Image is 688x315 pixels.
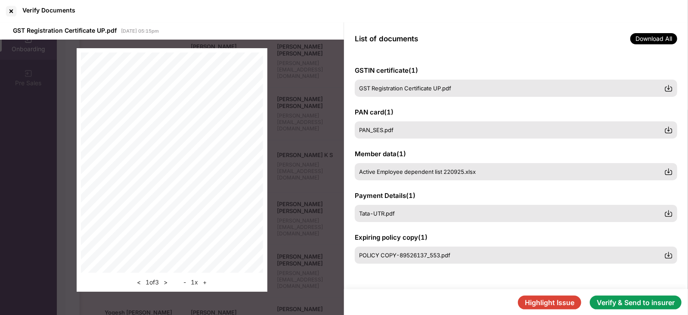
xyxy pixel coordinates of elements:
[181,277,209,287] div: 1 x
[200,277,209,287] button: +
[630,33,677,44] span: Download All
[355,191,415,200] span: Payment Details ( 1 )
[664,209,673,218] img: svg+xml;base64,PHN2ZyBpZD0iRG93bmxvYWQtMzJ4MzIiIHhtbG5zPSJodHRwOi8vd3d3LnczLm9yZy8yMDAwL3N2ZyIgd2...
[359,127,394,133] span: PAN_SES.pdf
[13,27,117,34] span: GST Registration Certificate UP.pdf
[22,6,75,14] div: Verify Documents
[664,126,673,134] img: svg+xml;base64,PHN2ZyBpZD0iRG93bmxvYWQtMzJ4MzIiIHhtbG5zPSJodHRwOi8vd3d3LnczLm9yZy8yMDAwL3N2ZyIgd2...
[359,85,451,92] span: GST Registration Certificate UP.pdf
[590,296,682,309] button: Verify & Send to insurer
[355,66,418,74] span: GSTIN certificate ( 1 )
[355,233,428,241] span: Expiring policy copy ( 1 )
[355,34,418,43] span: List of documents
[355,150,406,158] span: Member data ( 1 )
[134,277,143,287] button: <
[664,84,673,93] img: svg+xml;base64,PHN2ZyBpZD0iRG93bmxvYWQtMzJ4MzIiIHhtbG5zPSJodHRwOi8vd3d3LnczLm9yZy8yMDAwL3N2ZyIgd2...
[134,277,170,287] div: 1 of 3
[359,168,476,175] span: Active Employee dependent list 220925.xlsx
[181,277,189,287] button: -
[359,252,450,259] span: POLICY COPY-89526137_553.pdf
[355,108,394,116] span: PAN card ( 1 )
[664,167,673,176] img: svg+xml;base64,PHN2ZyBpZD0iRG93bmxvYWQtMzJ4MzIiIHhtbG5zPSJodHRwOi8vd3d3LnczLm9yZy8yMDAwL3N2ZyIgd2...
[664,251,673,259] img: svg+xml;base64,PHN2ZyBpZD0iRG93bmxvYWQtMzJ4MzIiIHhtbG5zPSJodHRwOi8vd3d3LnczLm9yZy8yMDAwL3N2ZyIgd2...
[161,277,170,287] button: >
[518,296,581,309] button: Highlight Issue
[121,28,159,34] span: [DATE] 05:15pm
[359,210,395,217] span: Tata-UTR.pdf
